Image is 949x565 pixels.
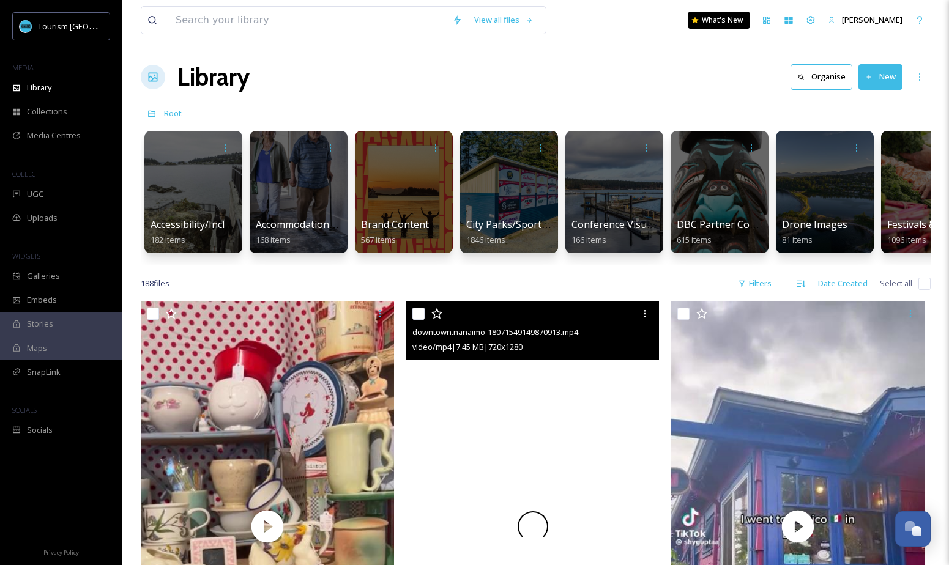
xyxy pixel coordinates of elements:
img: tourism_nanaimo_logo.jpeg [20,20,32,32]
span: [PERSON_NAME] [842,14,902,25]
span: Accessibility/Inclusivity [151,218,254,231]
div: Filters [732,271,778,295]
span: downtown.nanaimo-18071549149870913.mp4 [412,327,578,338]
span: 567 items [361,234,396,245]
span: video/mp4 | 7.45 MB | 720 x 1280 [412,341,523,352]
a: Library [177,59,250,95]
span: Galleries [27,270,60,282]
span: 188 file s [141,278,169,289]
span: Collections [27,106,67,117]
a: DBC Partner Contrent615 items [677,219,779,245]
button: Open Chat [895,511,931,547]
span: SOCIALS [12,405,37,415]
button: New [858,64,902,89]
input: Search your library [169,7,446,34]
span: Privacy Policy [43,548,79,556]
span: Accommodations by Biz [256,218,364,231]
span: 166 items [571,234,606,245]
div: Date Created [812,271,874,295]
span: MEDIA [12,63,34,72]
button: Organise [791,64,852,89]
span: Uploads [27,212,58,224]
span: Stories [27,318,53,330]
a: Accommodations by Biz168 items [256,219,364,245]
span: Select all [880,278,912,289]
span: DBC Partner Contrent [677,218,779,231]
span: 615 items [677,234,712,245]
span: Media Centres [27,130,81,141]
span: 182 items [151,234,185,245]
span: Conference Visuals [571,218,660,231]
span: SnapLink [27,366,61,378]
a: View all files [468,8,540,32]
a: City Parks/Sport Images1846 items [466,219,578,245]
a: What's New [688,12,750,29]
span: UGC [27,188,43,200]
span: Brand Content [361,218,429,231]
span: Library [27,82,51,94]
span: City Parks/Sport Images [466,218,578,231]
a: [PERSON_NAME] [822,8,909,32]
a: Root [164,106,182,120]
span: COLLECT [12,169,39,179]
span: WIDGETS [12,251,40,260]
span: 168 items [256,234,291,245]
a: Privacy Policy [43,544,79,559]
a: Accessibility/Inclusivity182 items [151,219,254,245]
span: Root [164,108,182,119]
a: Organise [791,64,858,89]
span: Embeds [27,294,57,306]
a: Conference Visuals166 items [571,219,660,245]
span: 1846 items [466,234,505,245]
span: 81 items [782,234,813,245]
span: Socials [27,424,53,436]
span: Drone Images [782,218,847,231]
span: Tourism [GEOGRAPHIC_DATA] [38,20,147,32]
span: Maps [27,342,47,354]
a: Brand Content567 items [361,219,429,245]
span: 1096 items [887,234,926,245]
a: Drone Images81 items [782,219,847,245]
